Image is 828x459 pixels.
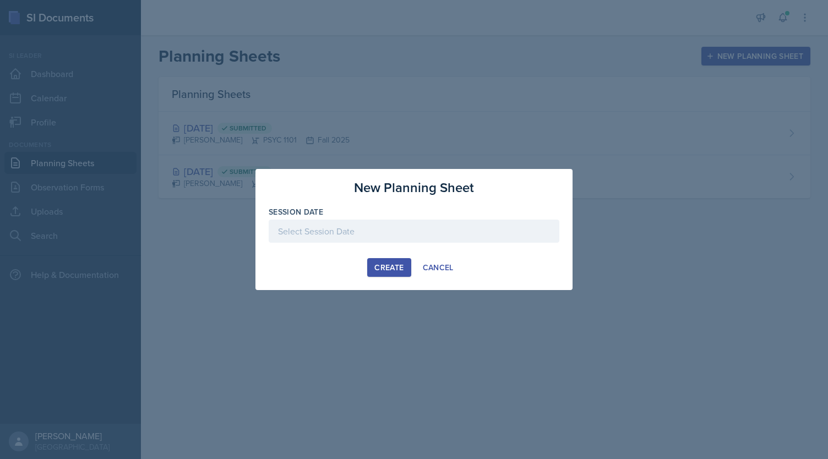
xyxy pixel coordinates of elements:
label: Session Date [269,206,323,217]
h3: New Planning Sheet [354,178,474,198]
div: Create [374,263,404,272]
button: Cancel [416,258,461,277]
div: Cancel [423,263,454,272]
button: Create [367,258,411,277]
